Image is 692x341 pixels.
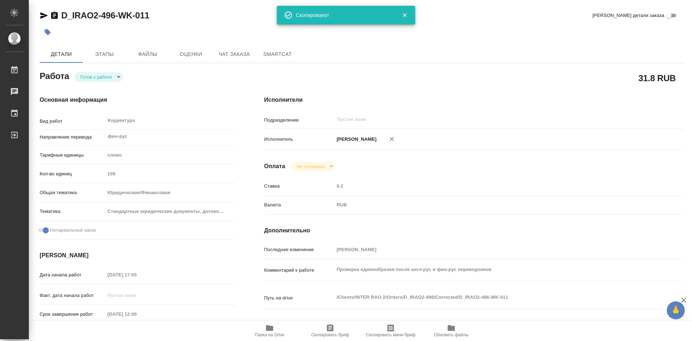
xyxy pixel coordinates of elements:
[105,169,235,179] input: Пустое поле
[40,170,105,178] p: Кол-во единиц
[670,303,682,318] span: 🙏
[40,292,105,299] p: Факт. дата начала работ
[50,11,59,20] button: Скопировать ссылку
[264,267,334,274] p: Комментарий к работе
[75,72,123,82] div: Готов к работе
[264,226,684,235] h4: Дополнительно
[40,69,69,82] h2: Работа
[105,309,168,319] input: Пустое поле
[174,50,208,59] span: Оценки
[87,50,122,59] span: Этапы
[40,189,105,196] p: Общая тематика
[105,149,235,161] div: слово
[264,117,334,124] p: Подразделение
[40,134,105,141] p: Направление перевода
[360,321,421,341] button: Скопировать мини-бриф
[40,96,235,104] h4: Основная информация
[78,74,114,80] button: Готов к работе
[300,321,360,341] button: Скопировать бриф
[264,96,684,104] h4: Исполнители
[336,115,632,124] input: Пустое поле
[296,12,391,19] div: Скопировано!
[239,321,300,341] button: Папка на Drive
[40,251,235,260] h4: [PERSON_NAME]
[334,244,649,255] input: Пустое поле
[105,187,235,199] div: Юридическая/Финансовая
[264,246,334,253] p: Последнее изменение
[334,181,649,191] input: Пустое поле
[260,50,295,59] span: SmartCat
[291,162,335,171] div: Готов к работе
[334,263,649,276] textarea: Проверка единообразия после англ-рус и фин-рус переводчиков
[40,152,105,159] p: Тарифные единицы
[61,10,149,20] a: D_IRAO2-496-WK-011
[40,271,105,279] p: Дата начала работ
[397,12,412,18] button: Закрыть
[334,199,649,211] div: RUB
[334,291,649,303] textarea: /Clients/INTER RAO 2/Orders/D_IRAO2-496/Corrected/D_IRAO2-496-WK-011
[434,332,469,337] span: Обновить файлы
[264,201,334,209] p: Валюта
[294,163,327,170] button: Не оплачена
[105,290,168,301] input: Пустое поле
[130,50,165,59] span: Файлы
[40,24,56,40] button: Добавить тэг
[105,205,235,218] div: Стандартные юридические документы, договоры, уставы
[264,294,334,302] p: Путь на drive
[105,270,168,280] input: Пустое поле
[311,332,349,337] span: Скопировать бриф
[264,162,285,171] h4: Оплата
[366,332,415,337] span: Скопировать мини-бриф
[40,11,48,20] button: Скопировать ссылку для ЯМессенджера
[638,72,676,84] h2: 31.8 RUB
[40,118,105,125] p: Вид работ
[217,50,252,59] span: Чат заказа
[264,136,334,143] p: Исполнитель
[593,12,664,19] span: [PERSON_NAME] детали заказа
[40,208,105,215] p: Тематика
[421,321,482,341] button: Обновить файлы
[40,311,105,318] p: Срок завершения работ
[50,227,96,234] span: Нотариальный заказ
[334,136,377,143] p: [PERSON_NAME]
[44,50,79,59] span: Детали
[255,332,284,337] span: Папка на Drive
[667,301,685,319] button: 🙏
[264,183,334,190] p: Ставка
[384,131,400,147] button: Удалить исполнителя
